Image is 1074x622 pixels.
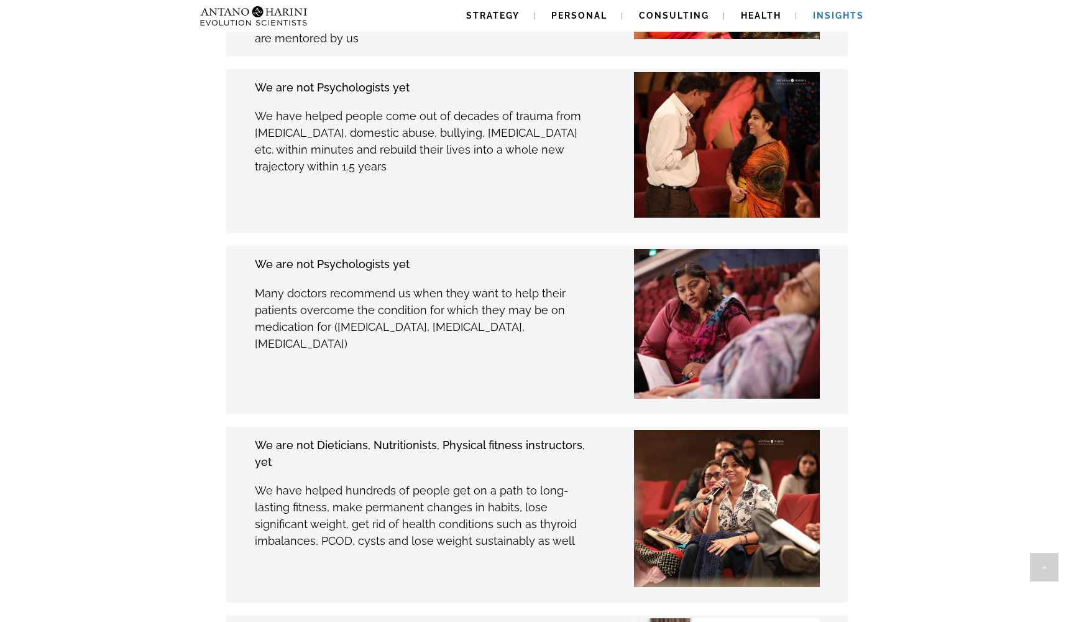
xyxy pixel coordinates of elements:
[255,482,595,549] p: We have helped hundreds of people get on a path to long-lasting fitness, make permanent changes i...
[255,285,595,352] p: Many doctors recommend us when they want to help their patients overcome the condition for which ...
[599,249,824,399] img: Divya Dsouza
[255,108,595,175] p: We have helped people come out of decades of trauma from [MEDICAL_DATA], domestic abuse, bullying...
[551,11,607,21] span: Personal
[255,81,410,94] strong: We are not Psychologists yet
[606,430,842,587] img: Supriti
[255,258,410,271] strong: We are not Psychologists yet
[466,11,520,21] span: Strategy
[255,439,585,468] strong: We are not Dieticians, Nutritionists, Physical fitness instructors, yet
[813,11,864,21] span: Insights
[613,72,832,218] img: Dr-Rashmi
[639,11,709,21] span: Consulting
[741,11,781,21] span: Health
